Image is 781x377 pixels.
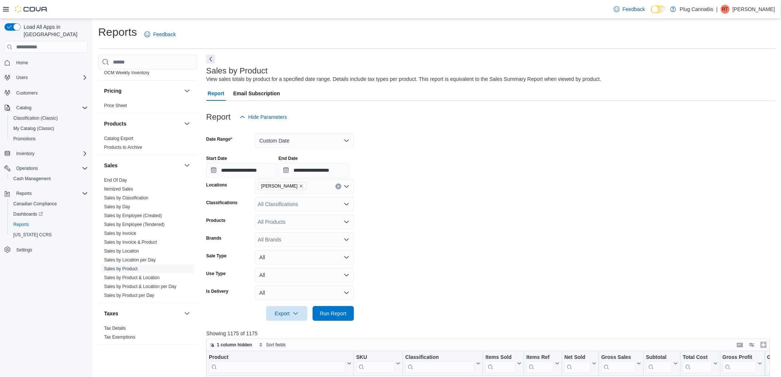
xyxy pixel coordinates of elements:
button: Catalog [13,103,34,112]
span: Inventory [16,151,34,157]
label: Products [206,217,226,223]
div: SKU [356,354,395,361]
label: End Date [279,155,298,161]
span: 1 column hidden [217,342,252,348]
a: Sales by Employee (Tendered) [104,222,165,227]
h3: Report [206,113,231,121]
div: Taxes [98,324,197,345]
label: Sale Type [206,253,227,259]
button: Products [104,120,181,127]
span: Tax Exemptions [104,334,135,340]
button: Users [13,73,31,82]
p: [PERSON_NAME] [733,5,775,14]
a: Promotions [10,134,39,143]
span: Dashboards [10,210,88,219]
span: RT [722,5,728,14]
span: Feedback [623,6,645,13]
button: Taxes [183,309,192,318]
span: Settings [13,245,88,254]
span: Classification (Classic) [10,114,88,123]
div: Classification [405,354,475,373]
button: Home [1,57,91,68]
span: Catalog [16,105,31,111]
button: All [255,268,354,282]
button: Classification (Classic) [7,113,91,123]
button: Inventory [1,148,91,159]
span: Sales by Invoice [104,230,136,236]
a: Sales by Product & Location [104,275,160,280]
span: Load All Apps in [GEOGRAPHIC_DATA] [21,23,88,38]
a: [US_STATE] CCRS [10,230,55,239]
span: Products to Archive [104,144,142,150]
span: [PERSON_NAME] [261,182,298,190]
div: Classification [405,354,475,361]
button: Open list of options [344,219,350,225]
span: Home [16,60,28,66]
button: SKU [356,354,400,373]
div: Items Sold [485,354,516,361]
button: Inventory [13,149,37,158]
a: Sales by Invoice & Product [104,240,157,245]
span: My Catalog (Classic) [13,126,54,131]
button: Sales [104,162,181,169]
label: Is Delivery [206,288,228,294]
button: Gross Profit [722,354,762,373]
button: Sort fields [256,340,289,349]
a: Reports [10,220,32,229]
a: Canadian Compliance [10,199,60,208]
button: Customers [1,87,91,98]
input: Press the down key to open a popover containing a calendar. [206,163,277,178]
div: Net Sold [564,354,591,373]
button: Products [183,119,192,128]
label: Brands [206,235,221,241]
h3: Taxes [104,310,118,317]
span: Operations [13,164,88,173]
input: Dark Mode [651,6,667,13]
p: | [716,5,718,14]
button: Pricing [104,87,181,95]
button: Reports [13,189,35,198]
button: All [255,285,354,300]
a: Home [13,58,31,67]
span: Sales by Location [104,248,139,254]
a: My Catalog (Classic) [10,124,57,133]
button: Display options [747,340,756,349]
div: Pricing [98,101,197,113]
label: Date Range [206,136,233,142]
div: Items Sold [485,354,516,373]
a: Classification (Classic) [10,114,61,123]
h1: Reports [98,25,137,40]
span: Dark Mode [651,13,651,14]
a: OCM Weekly Inventory [104,70,149,75]
div: View sales totals by product for a specified date range. Details include tax types per product. T... [206,75,601,83]
a: Catalog Export [104,136,133,141]
a: Sales by Employee (Created) [104,213,162,218]
div: Net Sold [564,354,591,361]
button: Users [1,72,91,83]
button: Catalog [1,103,91,113]
button: My Catalog (Classic) [7,123,91,134]
button: Product [209,354,351,373]
span: Users [13,73,88,82]
p: Plug Canna6is [680,5,713,14]
label: Start Date [206,155,227,161]
div: Total Cost [683,354,712,361]
div: Gross Profit [722,354,756,373]
span: My Catalog (Classic) [10,124,88,133]
span: Cash Management [10,174,88,183]
div: Subtotal [646,354,672,361]
span: Feedback [153,31,176,38]
span: Email Subscription [233,86,280,101]
span: Sales by Product per Day [104,292,154,298]
span: Canadian Compliance [13,201,57,207]
span: Sales by Employee (Created) [104,213,162,219]
a: Price Sheet [104,103,127,108]
a: Itemized Sales [104,186,133,192]
span: Sort fields [266,342,286,348]
button: Reports [1,188,91,199]
h3: Pricing [104,87,121,95]
span: Run Report [320,310,347,317]
input: Press the down key to open a popover containing a calendar. [279,163,350,178]
button: Canadian Compliance [7,199,91,209]
div: Product [209,354,345,361]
